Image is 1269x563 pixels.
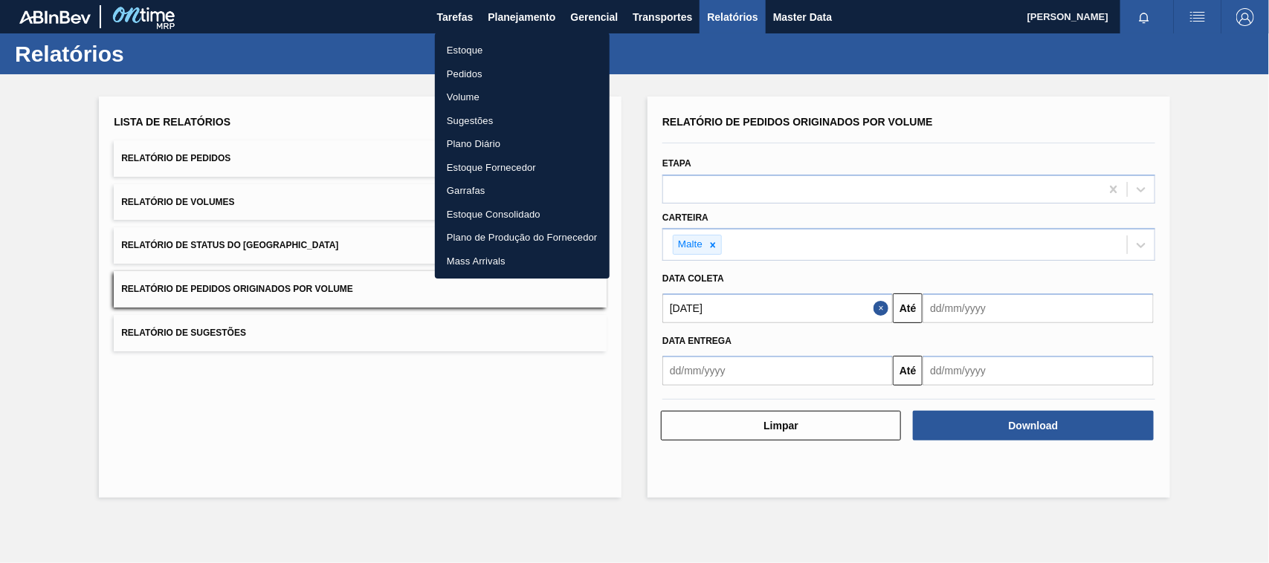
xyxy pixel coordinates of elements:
a: Pedidos [435,62,610,86]
a: Plano Diário [435,132,610,156]
a: Garrafas [435,179,610,203]
a: Mass Arrivals [435,250,610,273]
a: Estoque [435,39,610,62]
a: Estoque Consolidado [435,203,610,227]
a: Estoque Fornecedor [435,156,610,180]
a: Plano de Produção do Fornecedor [435,226,610,250]
a: Volume [435,85,610,109]
a: Sugestões [435,109,610,133]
